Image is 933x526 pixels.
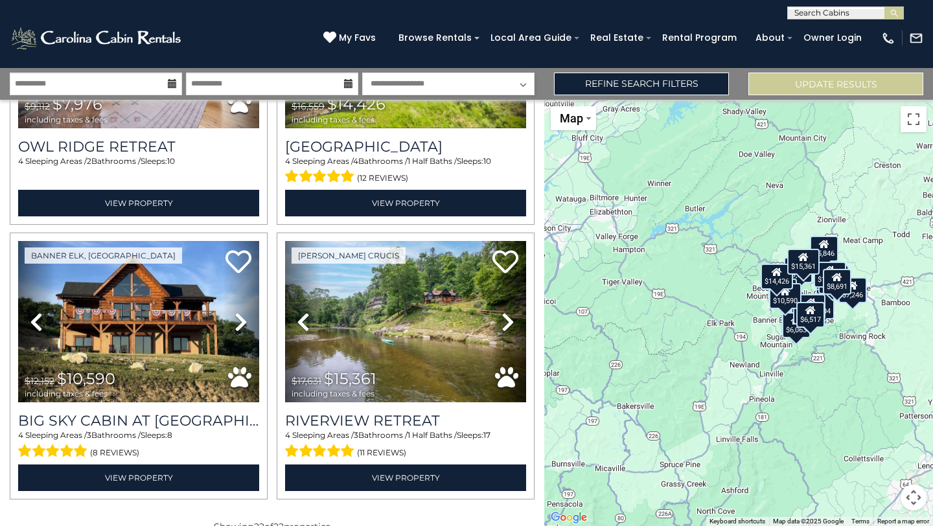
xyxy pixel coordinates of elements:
[584,28,650,48] a: Real Estate
[87,156,91,166] span: 2
[323,31,379,45] a: My Favs
[90,444,139,461] span: (8 reviews)
[791,298,820,324] div: $7,878
[87,430,91,440] span: 3
[18,241,259,402] img: thumbnail_167077826.jpeg
[354,430,358,440] span: 3
[285,412,526,429] a: Riverview Retreat
[167,156,175,166] span: 10
[18,464,259,491] a: View Property
[408,156,457,166] span: 1 Half Baths /
[25,389,115,398] span: including taxes & fees
[547,509,590,526] img: Google
[547,509,590,526] a: Open this area in Google Maps (opens a new window)
[551,106,596,130] button: Change map style
[749,28,791,48] a: About
[285,241,526,402] img: thumbnail_164767881.jpeg
[52,95,102,113] span: $7,976
[823,269,851,295] div: $8,691
[292,115,386,124] span: including taxes & fees
[793,299,822,325] div: $5,909
[796,302,825,328] div: $6,517
[761,264,793,290] div: $14,426
[18,155,259,187] div: Sleeping Areas / Bathrooms / Sleeps:
[292,375,321,387] span: $17,631
[656,28,743,48] a: Rental Program
[797,294,825,320] div: $7,976
[57,369,115,388] span: $10,590
[483,156,491,166] span: 10
[292,100,325,112] span: $16,559
[285,430,290,440] span: 4
[339,31,376,45] span: My Favs
[324,369,376,388] span: $15,361
[709,517,765,526] button: Keyboard shortcuts
[787,249,820,275] div: $15,361
[25,247,182,264] a: Banner Elk, [GEOGRAPHIC_DATA]
[901,485,927,510] button: Map camera controls
[838,277,867,303] div: $7,246
[285,190,526,216] a: View Property
[909,31,923,45] img: mail-regular-white.png
[492,249,518,277] a: Add to favorites
[810,236,838,262] div: $5,846
[881,31,895,45] img: phone-regular-white.png
[748,73,923,95] button: Update Results
[554,73,729,95] a: Refine Search Filters
[167,430,172,440] span: 8
[851,518,870,525] a: Terms
[285,155,526,187] div: Sleeping Areas / Bathrooms / Sleeps:
[25,375,54,387] span: $12,152
[18,429,259,461] div: Sleeping Areas / Bathrooms / Sleeps:
[560,111,583,125] span: Map
[769,283,801,309] div: $10,590
[18,190,259,216] a: View Property
[25,115,108,124] span: including taxes & fees
[773,518,844,525] span: Map data ©2025 Google
[18,430,23,440] span: 4
[292,389,376,398] span: including taxes & fees
[408,430,457,440] span: 1 Half Baths /
[225,249,251,277] a: Add to favorites
[483,430,490,440] span: 17
[285,138,526,155] a: [GEOGRAPHIC_DATA]
[18,138,259,155] a: Owl Ridge Retreat
[285,464,526,491] a: View Property
[285,138,526,155] h3: Montallori Stone Lodge
[285,429,526,461] div: Sleeping Areas / Bathrooms / Sleeps:
[18,412,259,429] a: Big Sky Cabin at [GEOGRAPHIC_DATA]
[797,28,868,48] a: Owner Login
[10,25,185,51] img: White-1-2.png
[25,100,50,112] span: $9,112
[768,279,797,304] div: $9,027
[357,444,406,461] span: (11 reviews)
[285,156,290,166] span: 4
[18,156,23,166] span: 4
[292,247,406,264] a: [PERSON_NAME] Crucis
[877,518,929,525] a: Report a map error
[327,95,386,113] span: $14,426
[353,156,358,166] span: 4
[357,170,408,187] span: (12 reviews)
[18,412,259,429] h3: Big Sky Cabin at Monteagle
[782,312,811,338] div: $6,063
[814,262,846,288] div: $18,165
[484,28,578,48] a: Local Area Guide
[392,28,478,48] a: Browse Rentals
[901,106,927,132] button: Toggle fullscreen view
